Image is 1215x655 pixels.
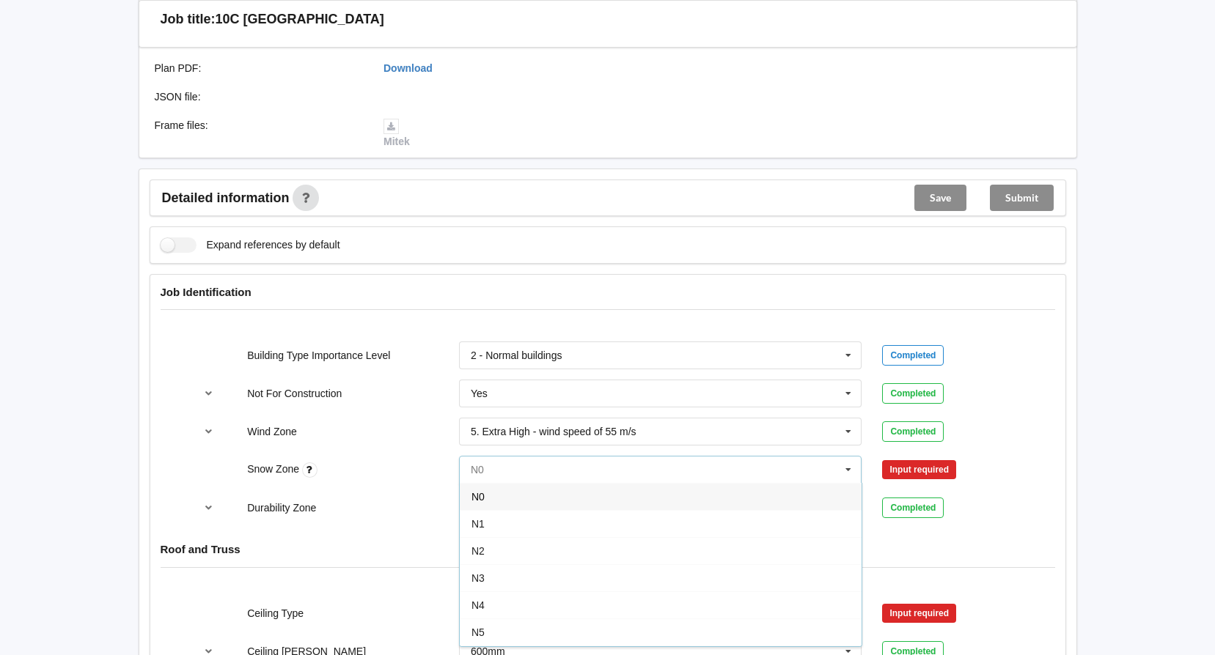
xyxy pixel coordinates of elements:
[471,518,485,530] span: N1
[144,61,374,75] div: Plan PDF :
[144,118,374,149] div: Frame files :
[247,502,316,514] label: Durability Zone
[471,599,485,611] span: N4
[471,545,485,557] span: N2
[247,463,302,475] label: Snow Zone
[471,426,636,437] div: 5. Extra High - wind speed of 55 m/s
[247,388,342,399] label: Not For Construction
[882,604,956,623] div: Input required
[882,497,944,518] div: Completed
[144,89,374,104] div: JSON file :
[383,119,410,147] a: Mitek
[247,349,390,361] label: Building Type Importance Level
[161,237,340,253] label: Expand references by default
[471,626,485,638] span: N5
[161,542,1055,556] h4: Roof and Truss
[882,421,944,442] div: Completed
[882,345,944,366] div: Completed
[194,495,223,521] button: reference-toggle
[383,62,433,74] a: Download
[471,388,488,399] div: Yes
[161,11,216,28] h3: Job title:
[247,426,297,437] label: Wind Zone
[882,460,956,479] div: Input required
[471,572,485,584] span: N3
[161,285,1055,299] h4: Job Identification
[216,11,384,28] h3: 10C [GEOGRAPHIC_DATA]
[471,491,485,503] span: N0
[194,418,223,445] button: reference-toggle
[471,350,562,360] div: 2 - Normal buildings
[162,191,290,204] span: Detailed information
[247,607,304,619] label: Ceiling Type
[194,380,223,407] button: reference-toggle
[882,383,944,404] div: Completed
